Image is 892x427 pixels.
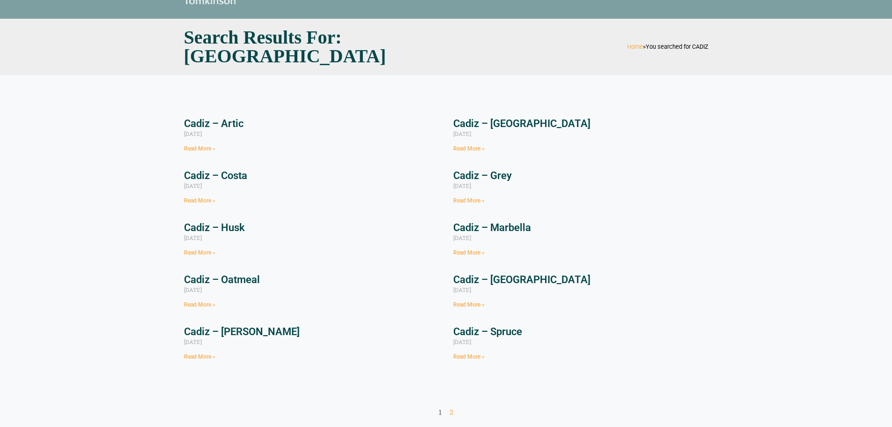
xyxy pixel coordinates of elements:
a: Cadiz – Oatmeal [184,274,260,285]
a: Read more about Cadiz – Spruce [453,353,485,360]
a: Cadiz – Artic [184,118,243,129]
span: [DATE] [453,286,471,293]
a: Home [627,43,643,50]
a: Read more about Cadiz – Playa [453,301,485,308]
a: Read more about Cadiz – Oatmeal [184,301,215,308]
a: Read more about Cadiz – Artic [184,145,215,152]
a: Cadiz – Marbella [453,222,531,233]
span: [DATE] [184,182,202,189]
a: Read more about Cadiz – Cathedral [453,145,485,152]
nav: Pagination [184,408,708,417]
a: Read more about Cadiz – Husk [184,249,215,256]
a: Read more about Cadiz – Costa [184,197,215,204]
span: You searched for CADIZ [646,43,708,50]
h1: Search Results for: [GEOGRAPHIC_DATA] [184,28,442,66]
span: [DATE] [453,130,471,137]
span: [DATE] [184,338,202,345]
a: Cadiz – [GEOGRAPHIC_DATA] [453,118,590,129]
a: Cadiz – Husk [184,222,245,233]
a: Read more about Cadiz – Rowan [184,353,215,360]
span: [DATE] [453,182,471,189]
span: » [627,43,708,50]
a: Cadiz – Costa [184,170,247,181]
a: Cadiz – Grey [453,170,512,181]
a: Cadiz – [GEOGRAPHIC_DATA] [453,274,590,285]
span: 1 [439,407,442,417]
span: [DATE] [453,234,471,241]
span: [DATE] [184,234,202,241]
span: [DATE] [184,130,202,137]
span: [DATE] [184,286,202,293]
span: [DATE] [453,338,471,345]
a: Read more about Cadiz – Marbella [453,249,485,256]
a: 2 [450,407,453,417]
a: Cadiz – Spruce [453,326,522,337]
a: Cadiz – [PERSON_NAME] [184,326,300,337]
a: Read more about Cadiz – Grey [453,197,485,204]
